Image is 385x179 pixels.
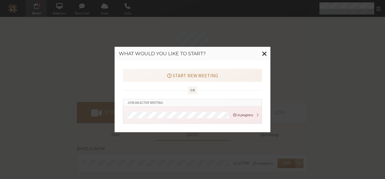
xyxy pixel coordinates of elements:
[188,86,197,94] span: or
[123,69,262,82] button: Start new meeting
[233,112,253,118] em: in progress
[259,47,270,61] button: Close modal
[119,51,266,56] h3: What would you like to start?
[123,99,262,107] li: Join an active meeting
